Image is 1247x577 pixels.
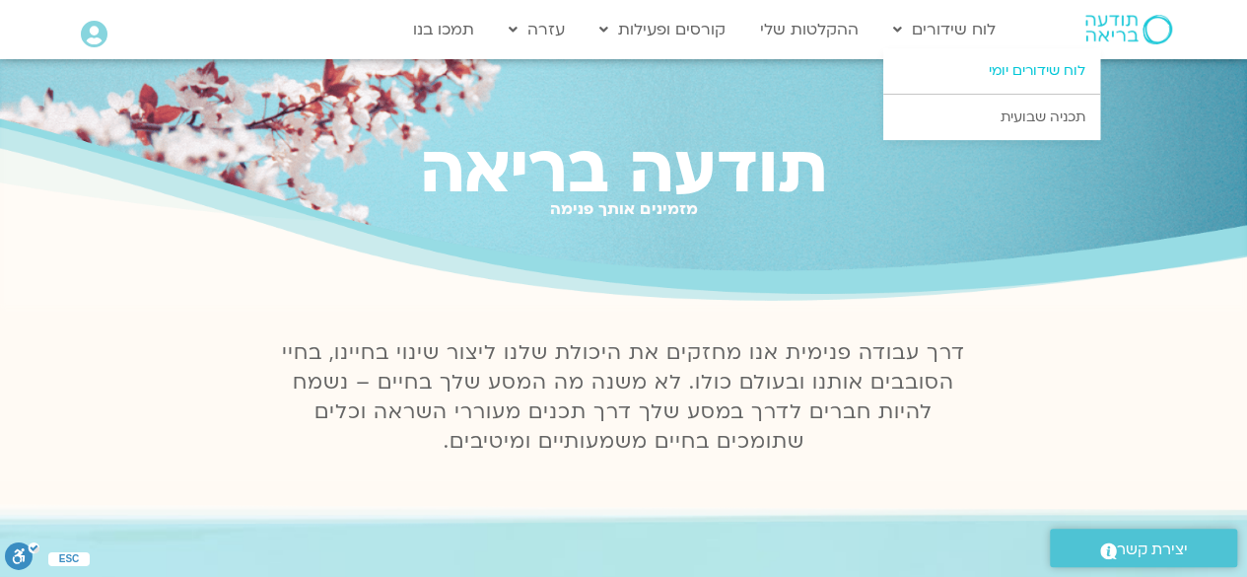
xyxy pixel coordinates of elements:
[1085,15,1172,44] img: תודעה בריאה
[1117,537,1188,563] span: יצירת קשר
[271,338,977,457] p: דרך עבודה פנימית אנו מחזקים את היכולת שלנו ליצור שינוי בחיינו, בחיי הסובבים אותנו ובעולם כולו. לא...
[883,11,1005,48] a: לוח שידורים
[750,11,868,48] a: ההקלטות שלי
[1050,529,1237,567] a: יצירת קשר
[403,11,484,48] a: תמכו בנו
[883,95,1100,140] a: תכניה שבועית
[589,11,735,48] a: קורסים ופעילות
[883,48,1100,94] a: לוח שידורים יומי
[499,11,575,48] a: עזרה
